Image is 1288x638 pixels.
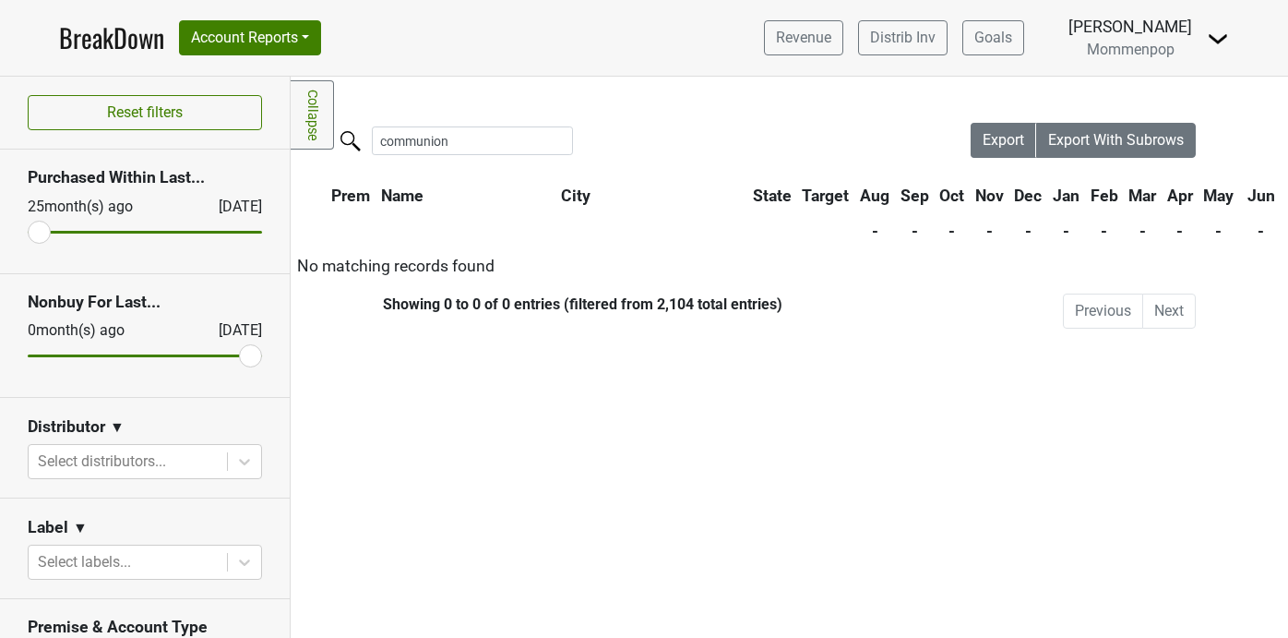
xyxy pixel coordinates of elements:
th: Dec: activate to sort column ascending [1010,179,1047,212]
span: Export With Subrows [1048,131,1184,149]
a: Collapse [291,80,334,150]
th: Feb: activate to sort column ascending [1086,179,1123,212]
th: - [896,214,934,247]
span: Mommenpop [1087,41,1175,58]
span: Export [983,131,1024,149]
div: [DATE] [202,196,262,218]
th: &nbsp;: activate to sort column ascending [292,179,325,212]
h3: Purchased Within Last... [28,168,262,187]
span: Prem [331,187,370,205]
th: May: activate to sort column ascending [1199,179,1239,212]
th: Apr: activate to sort column ascending [1163,179,1198,212]
th: - [1240,214,1282,247]
th: - [1010,214,1047,247]
button: Export [971,123,1037,158]
button: Export With Subrows [1036,123,1196,158]
h3: Distributor [28,417,105,437]
th: - [1163,214,1198,247]
th: - [935,214,969,247]
h3: Nonbuy For Last... [28,293,262,312]
th: - [1048,214,1084,247]
span: Name [381,187,423,205]
a: Distrib Inv [858,20,948,55]
th: Aug: activate to sort column ascending [855,179,894,212]
th: Prem: activate to sort column ascending [327,179,375,212]
th: Nov: activate to sort column ascending [971,179,1008,212]
th: Jun: activate to sort column ascending [1240,179,1282,212]
span: ▼ [110,416,125,439]
div: [PERSON_NAME] [1068,15,1192,39]
a: Goals [962,20,1024,55]
button: Reset filters [28,95,262,130]
th: City: activate to sort column ascending [556,179,709,212]
th: Sep: activate to sort column ascending [896,179,934,212]
th: - [1086,214,1123,247]
div: [DATE] [202,319,262,342]
button: Account Reports [179,20,321,55]
a: Revenue [764,20,843,55]
th: - [1199,214,1239,247]
h3: Premise & Account Type [28,618,262,637]
div: Showing 0 to 0 of 0 entries (filtered from 2,104 total entries) [291,295,782,313]
th: Oct: activate to sort column ascending [935,179,969,212]
th: Jan: activate to sort column ascending [1048,179,1084,212]
span: Target [802,187,849,205]
h3: Label [28,518,68,537]
th: - [855,214,894,247]
a: BreakDown [59,18,164,57]
div: 25 month(s) ago [28,196,174,218]
th: Mar: activate to sort column ascending [1124,179,1161,212]
th: Target: activate to sort column ascending [798,179,854,212]
th: - [1124,214,1161,247]
th: Name: activate to sort column ascending [376,179,555,212]
th: - [971,214,1008,247]
div: 0 month(s) ago [28,319,174,342]
th: State: activate to sort column ascending [748,179,796,212]
span: ▼ [73,517,88,539]
img: Dropdown Menu [1207,28,1229,50]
